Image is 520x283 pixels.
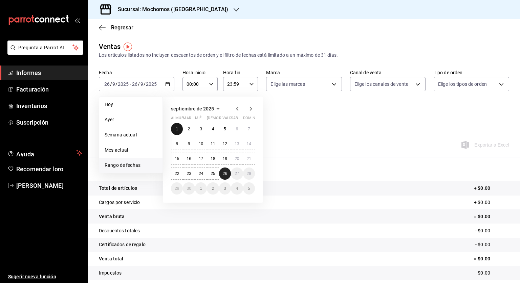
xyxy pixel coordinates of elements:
font: Sucursal: Mochomos ([GEOGRAPHIC_DATA]) [118,6,228,12]
abbr: jueves [207,116,247,123]
button: 5 de septiembre de 2025 [219,123,231,135]
font: almuerzo [171,116,191,120]
font: Hoy [105,102,113,107]
button: 20 de septiembre de 2025 [231,153,243,165]
abbr: 20 de septiembre de 2025 [235,156,239,161]
button: 1 de septiembre de 2025 [171,123,183,135]
font: Regresar [111,24,133,31]
button: 7 de septiembre de 2025 [243,123,255,135]
button: 23 de septiembre de 2025 [183,168,195,180]
button: 30 de septiembre de 2025 [183,182,195,195]
abbr: 4 de septiembre de 2025 [212,127,214,131]
font: Elige las marcas [270,81,305,87]
font: 30 [187,186,191,191]
font: 1 [200,186,202,191]
abbr: 11 de septiembre de 2025 [211,141,215,146]
font: - $0.00 [475,270,490,276]
button: 1 de octubre de 2025 [195,182,207,195]
font: 12 [223,141,227,146]
abbr: viernes [219,116,238,123]
abbr: 16 de septiembre de 2025 [187,156,191,161]
font: Fecha [99,70,112,75]
abbr: 30 de septiembre de 2025 [187,186,191,191]
input: -- [132,81,138,87]
font: - [130,81,131,87]
font: - $0.00 [475,228,490,233]
abbr: 18 de septiembre de 2025 [211,156,215,161]
font: + $0.00 [474,200,490,205]
font: [DEMOGRAPHIC_DATA] [207,116,247,120]
font: / [110,81,112,87]
font: 29 [175,186,179,191]
abbr: 14 de septiembre de 2025 [247,141,251,146]
abbr: 9 de septiembre de 2025 [188,141,190,146]
button: 9 de septiembre de 2025 [183,138,195,150]
abbr: 2 de septiembre de 2025 [188,127,190,131]
font: 13 [235,141,239,146]
font: Los artículos listados no incluyen descuentos de orden y el filtro de fechas está limitado a un m... [99,52,338,58]
font: 25 [211,171,215,176]
font: Hora fin [223,70,240,75]
abbr: 19 de septiembre de 2025 [223,156,227,161]
font: Informes [16,69,41,76]
button: 4 de septiembre de 2025 [207,123,219,135]
font: 2 [212,186,214,191]
abbr: 1 de octubre de 2025 [200,186,202,191]
font: Recomendar loro [16,165,63,173]
button: 21 de septiembre de 2025 [243,153,255,165]
button: 24 de septiembre de 2025 [195,168,207,180]
font: Descuentos totales [99,228,140,233]
font: 21 [247,156,251,161]
abbr: 1 de septiembre de 2025 [176,127,178,131]
abbr: 23 de septiembre de 2025 [187,171,191,176]
abbr: lunes [171,116,191,123]
font: 15 [175,156,179,161]
abbr: 8 de septiembre de 2025 [176,141,178,146]
font: sab [231,116,238,120]
button: 15 de septiembre de 2025 [171,153,183,165]
abbr: 21 de septiembre de 2025 [247,156,251,161]
abbr: 24 de septiembre de 2025 [199,171,203,176]
button: 18 de septiembre de 2025 [207,153,219,165]
button: 27 de septiembre de 2025 [231,168,243,180]
button: 22 de septiembre de 2025 [171,168,183,180]
font: 19 [223,156,227,161]
font: Suscripción [16,119,48,126]
abbr: 4 de octubre de 2025 [236,186,238,191]
button: Marcador de información sobre herramientas [124,43,132,51]
font: 24 [199,171,203,176]
font: mié [195,116,201,120]
font: / [115,81,117,87]
font: 2 [188,127,190,131]
button: 4 de octubre de 2025 [231,182,243,195]
font: / [138,81,140,87]
font: Venta total [99,256,123,261]
font: Certificados de regalo [99,242,146,247]
abbr: 13 de septiembre de 2025 [235,141,239,146]
abbr: 6 de septiembre de 2025 [236,127,238,131]
abbr: 29 de septiembre de 2025 [175,186,179,191]
font: Mes actual [105,147,128,153]
button: 8 de septiembre de 2025 [171,138,183,150]
font: dominio [243,116,259,120]
font: Sugerir nueva función [8,274,56,279]
font: Elige los tipos de orden [438,81,487,87]
font: Marca [266,70,280,75]
abbr: 26 de septiembre de 2025 [223,171,227,176]
font: 3 [200,127,202,131]
abbr: martes [183,116,191,123]
font: 10 [199,141,203,146]
abbr: 22 de septiembre de 2025 [175,171,179,176]
abbr: 27 de septiembre de 2025 [235,171,239,176]
font: 6 [236,127,238,131]
abbr: domingo [243,116,259,123]
button: septiembre de 2025 [171,105,222,113]
abbr: 7 de septiembre de 2025 [248,127,250,131]
font: 8 [176,141,178,146]
button: 14 de septiembre de 2025 [243,138,255,150]
font: rivalizar [219,116,238,120]
font: mar [183,116,191,120]
abbr: 15 de septiembre de 2025 [175,156,179,161]
button: 2 de septiembre de 2025 [183,123,195,135]
button: Regresar [99,24,133,31]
